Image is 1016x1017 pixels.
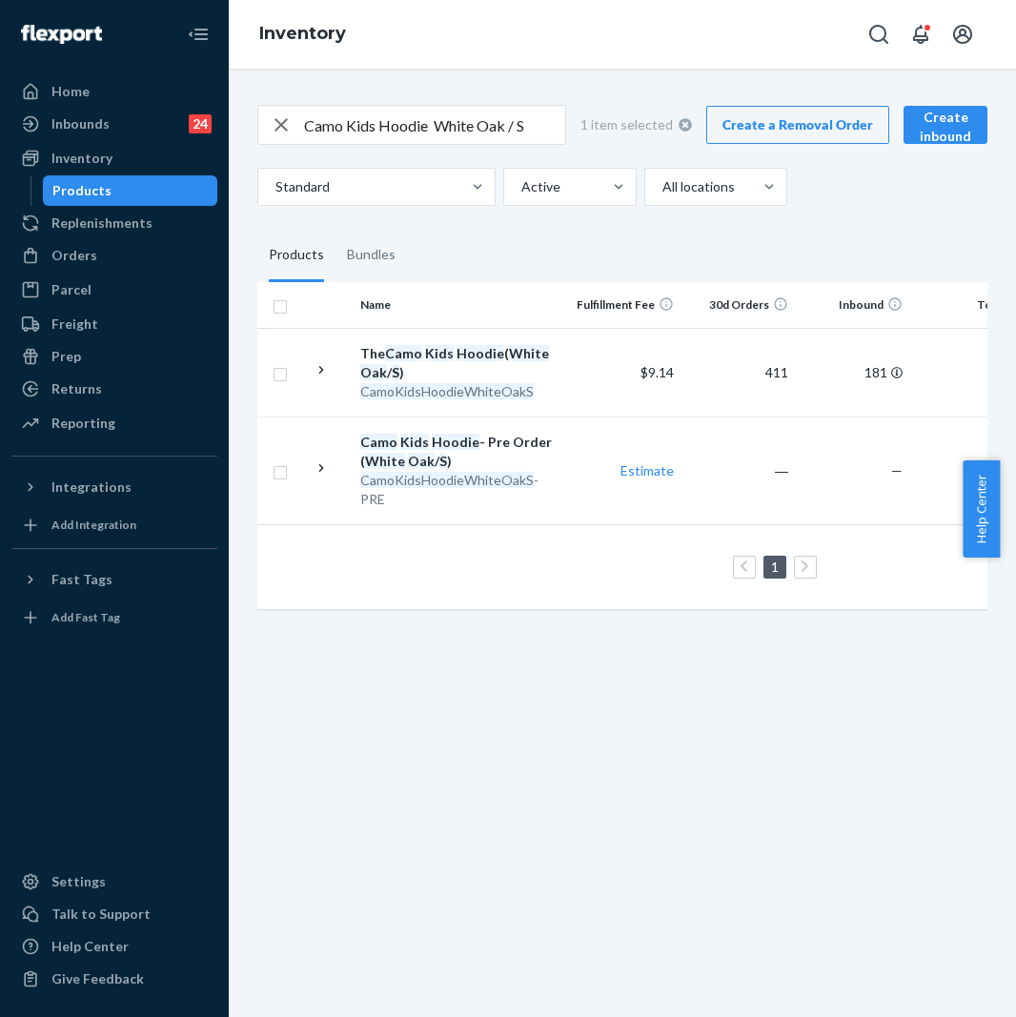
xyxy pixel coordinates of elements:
a: Prep [11,341,217,372]
div: Home [51,82,90,101]
em: Hoodie [457,345,504,361]
iframe: Opens a widget where you can chat to one of our agents [895,960,997,1007]
a: Inbounds24 [11,109,217,139]
div: Returns [51,379,102,398]
em: Kids [425,345,454,361]
input: Active [519,177,521,196]
em: CamoKidsHoodieWhiteOakS [360,472,534,488]
a: Create a Removal Order [706,106,889,144]
div: Add Fast Tag [51,609,120,625]
em: CamoKidsHoodieWhiteOakS [360,383,534,399]
input: Search inventory by name or sku [304,106,565,144]
div: Help Center [51,937,129,956]
a: Home [11,76,217,107]
div: Inbounds [51,114,110,133]
a: Inventory [259,23,346,44]
a: Inventory [11,143,217,173]
a: Replenishments [11,208,217,238]
ol: breadcrumbs [244,7,361,62]
div: Orders [51,246,97,265]
div: Products [52,181,112,200]
a: Products [43,175,218,206]
td: 411 [681,328,796,417]
em: S [392,364,399,380]
div: Products [269,229,324,282]
td: 181 [796,328,910,417]
div: - Pre Order ( / ) [360,433,559,471]
img: Flexport logo [21,25,102,44]
button: Open account menu [944,15,982,53]
a: Settings [11,866,217,897]
button: Fast Tags [11,564,217,595]
em: Camo [360,434,397,450]
div: The ( / ) [360,344,559,382]
div: Fast Tags [51,570,112,589]
a: Add Fast Tag [11,602,217,633]
a: Add Integration [11,510,217,540]
button: Create inbound [904,106,987,144]
a: Orders [11,240,217,271]
em: Kids [400,434,429,450]
a: Reporting [11,408,217,438]
button: Integrations [11,472,217,502]
div: Settings [51,872,106,891]
a: Freight [11,309,217,339]
em: Oak [408,453,435,469]
div: Parcel [51,280,91,299]
div: 1 item selected [580,106,692,144]
a: Help Center [11,931,217,962]
div: Integrations [51,478,132,497]
th: 30d Orders [681,282,796,328]
button: Talk to Support [11,899,217,929]
input: Standard [274,177,275,196]
em: White [509,345,549,361]
button: Close Navigation [179,15,217,53]
button: Open Search Box [860,15,898,53]
div: Add Integration [51,517,136,533]
button: Give Feedback [11,964,217,994]
div: Give Feedback [51,969,144,988]
input: All locations [660,177,662,196]
div: 24 [189,114,212,133]
span: — [891,462,903,478]
a: Returns [11,374,217,404]
div: Bundles [347,229,396,282]
a: Parcel [11,275,217,305]
div: Prep [51,347,81,366]
em: Oak [360,364,387,380]
em: Camo [385,345,422,361]
div: Replenishments [51,214,152,233]
em: White [365,453,405,469]
div: Inventory [51,149,112,168]
th: Fulfillment Fee [567,282,681,328]
a: Estimate [620,462,674,478]
em: Hoodie [432,434,479,450]
a: Page 1 is your current page [767,559,782,575]
button: Help Center [963,460,1000,558]
button: Open notifications [902,15,940,53]
div: -PRE [360,471,559,509]
div: Freight [51,315,98,334]
td: ― [681,417,796,524]
th: Name [353,282,567,328]
div: Talk to Support [51,905,151,924]
em: S [439,453,447,469]
div: Reporting [51,414,115,433]
th: Inbound [796,282,910,328]
span: $9.14 [640,364,674,380]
